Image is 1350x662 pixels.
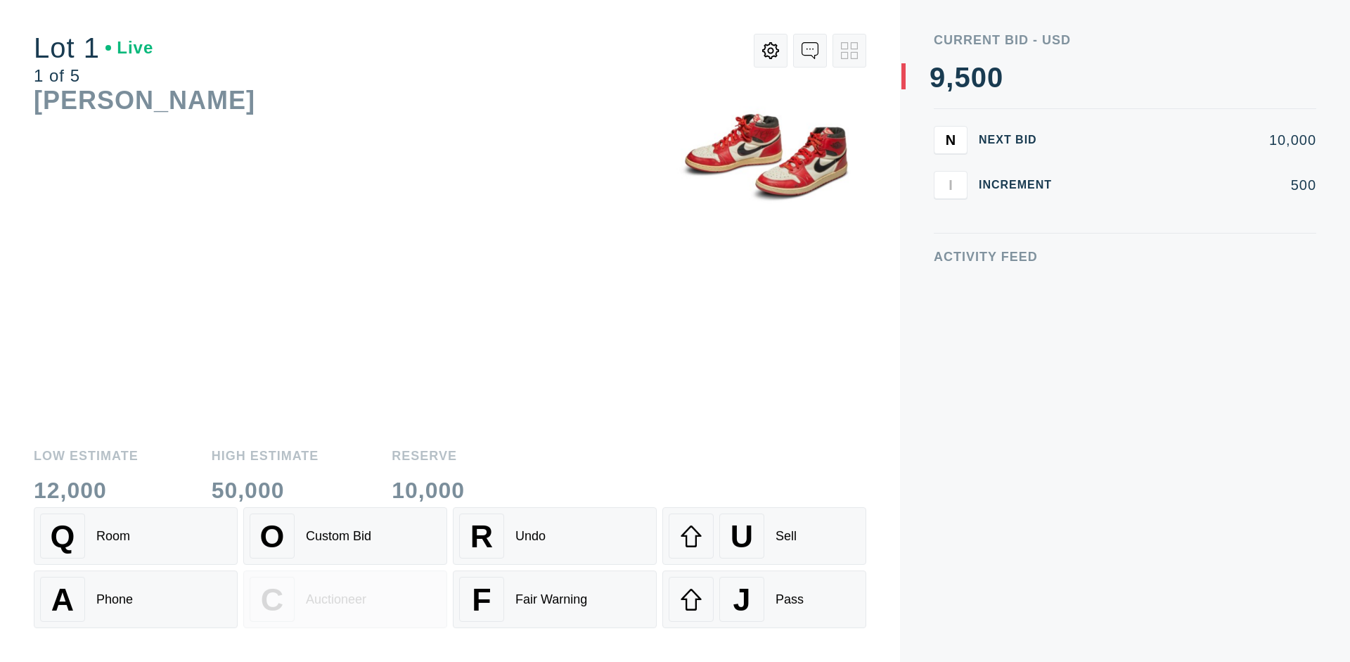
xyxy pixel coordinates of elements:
[306,592,366,607] div: Auctioneer
[392,438,465,451] div: Reserve
[96,529,130,544] div: Room
[34,94,255,122] div: [PERSON_NAME]
[51,582,74,618] span: A
[260,518,285,554] span: O
[733,582,750,618] span: J
[470,518,493,554] span: R
[946,63,954,345] div: ,
[979,134,1063,146] div: Next Bid
[515,592,587,607] div: Fair Warning
[731,518,753,554] span: U
[1074,133,1316,147] div: 10,000
[930,63,946,91] div: 9
[662,571,866,628] button: JPass
[979,179,1063,191] div: Increment
[105,39,153,56] div: Live
[662,507,866,565] button: USell
[934,126,967,154] button: N
[34,68,153,84] div: 1 of 5
[96,592,133,607] div: Phone
[261,582,283,618] span: C
[34,468,139,490] div: 12,000
[515,529,546,544] div: Undo
[934,250,1316,263] div: Activity Feed
[776,529,797,544] div: Sell
[34,438,139,451] div: Low Estimate
[949,177,953,193] span: I
[776,592,804,607] div: Pass
[453,507,657,565] button: RUndo
[934,34,1316,46] div: Current Bid - USD
[34,571,238,628] button: APhone
[51,518,75,554] span: Q
[392,468,465,490] div: 10,000
[243,507,447,565] button: OCustom Bid
[987,63,1003,91] div: 0
[1074,178,1316,192] div: 500
[306,529,371,544] div: Custom Bid
[971,63,987,91] div: 0
[212,438,319,451] div: High Estimate
[934,171,967,199] button: I
[243,571,447,628] button: CAuctioneer
[34,34,153,62] div: Lot 1
[472,582,491,618] span: F
[954,63,970,91] div: 5
[453,571,657,628] button: FFair Warning
[212,468,319,490] div: 50,000
[946,132,956,148] span: N
[34,507,238,565] button: QRoom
